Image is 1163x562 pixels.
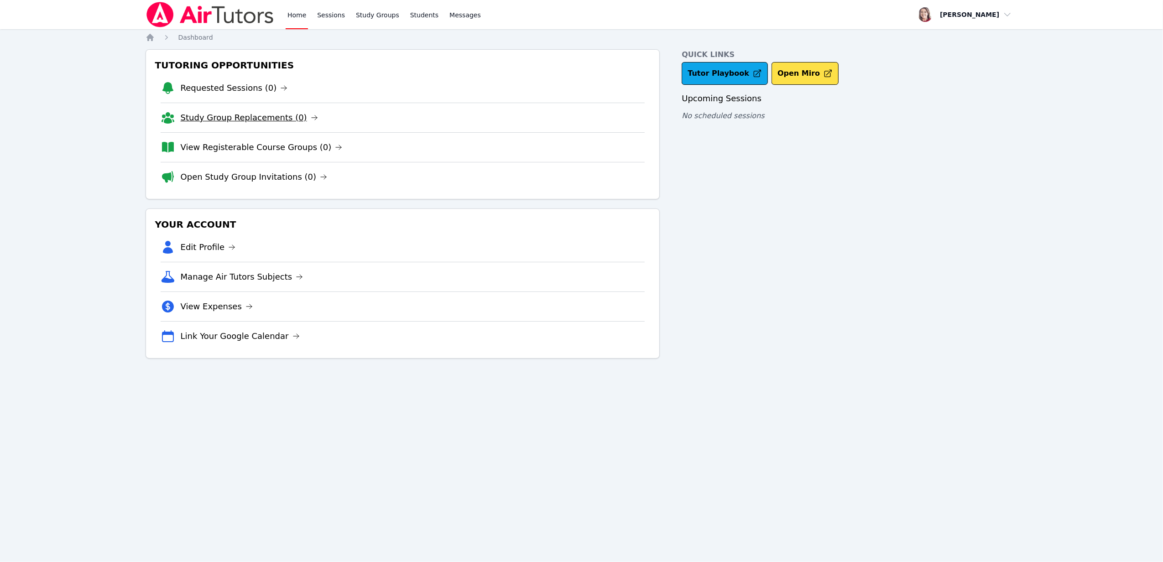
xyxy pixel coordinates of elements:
span: Dashboard [178,34,213,41]
h3: Tutoring Opportunities [153,57,652,73]
a: Tutor Playbook [682,62,768,85]
a: Manage Air Tutors Subjects [181,271,303,283]
a: Dashboard [178,33,213,42]
h3: Upcoming Sessions [682,92,1017,105]
a: Edit Profile [181,241,236,254]
a: View Registerable Course Groups (0) [181,141,343,154]
a: Study Group Replacements (0) [181,111,318,124]
img: Air Tutors [146,2,275,27]
a: View Expenses [181,300,253,313]
nav: Breadcrumb [146,33,1018,42]
h4: Quick Links [682,49,1017,60]
span: No scheduled sessions [682,111,764,120]
span: Messages [449,10,481,20]
a: Link Your Google Calendar [181,330,300,343]
a: Requested Sessions (0) [181,82,288,94]
a: Open Study Group Invitations (0) [181,171,328,183]
button: Open Miro [772,62,839,85]
h3: Your Account [153,216,652,233]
